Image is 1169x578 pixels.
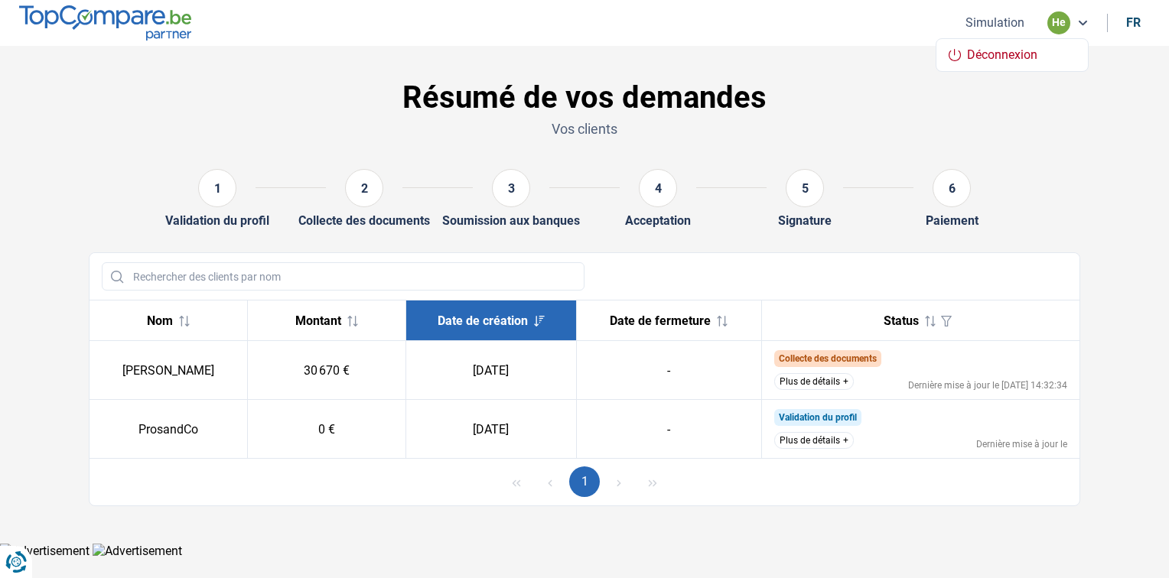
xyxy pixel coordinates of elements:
span: Montant [295,313,341,328]
button: First Page [501,466,532,497]
button: Plus de détails [774,373,854,390]
div: Acceptation [625,213,691,228]
div: 4 [639,169,677,207]
span: Collecte des documents [779,353,877,364]
div: Soumission aux banques [442,213,580,228]
td: ProsandCo [90,400,248,459]
div: Signature [778,213,832,228]
img: Advertisement [93,544,182,558]
button: Next Page [604,466,634,497]
div: Dernière mise à jour le [DATE] 14:32:34 [908,381,1067,390]
div: 2 [345,169,383,207]
td: [DATE] [405,400,576,459]
button: Simulation [961,15,1029,31]
span: Status [884,313,919,328]
span: Déconnexion [967,47,1037,62]
td: 0 € [248,400,406,459]
img: TopCompare.be [19,5,191,40]
div: fr [1126,15,1141,30]
td: - [577,341,761,400]
div: 3 [492,169,530,207]
div: 1 [198,169,236,207]
div: 6 [933,169,971,207]
td: 30 670 € [248,341,406,400]
span: Date de création [438,313,528,328]
td: - [577,400,761,459]
span: Validation du profil [779,412,857,423]
div: Collecte des documents [298,213,430,228]
td: [PERSON_NAME] [90,341,248,400]
button: Déconnexion [944,47,1080,63]
td: [DATE] [405,341,576,400]
input: Rechercher des clients par nom [102,262,584,291]
div: Validation du profil [165,213,269,228]
button: Previous Page [535,466,565,497]
div: he [1047,11,1070,34]
button: Plus de détails [774,432,854,449]
p: Vos clients [89,119,1080,138]
div: 5 [786,169,824,207]
button: Page 1 [569,466,600,497]
div: Dernière mise à jour le [976,440,1067,449]
div: Paiement [926,213,979,228]
h1: Résumé de vos demandes [89,80,1080,116]
span: Nom [147,313,173,328]
button: Last Page [637,466,668,497]
span: Date de fermeture [610,313,711,328]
